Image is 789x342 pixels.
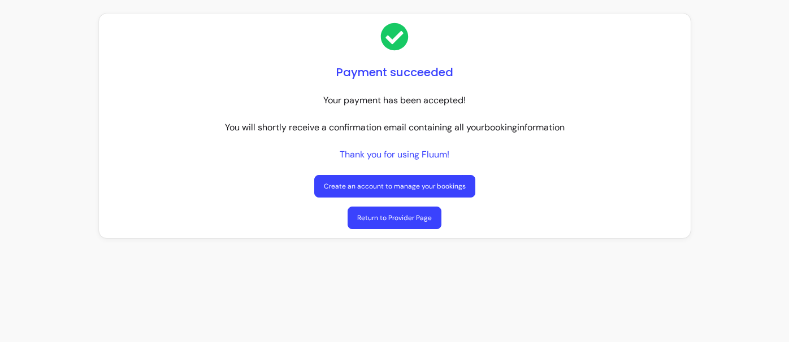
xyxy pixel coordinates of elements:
[348,207,441,229] a: Return to Provider Page
[314,175,475,198] a: Create an account to manage your bookings
[336,64,453,80] h1: Payment succeeded
[323,94,466,107] p: Your payment has been accepted!
[340,148,449,161] p: Thank you for using Fluum!
[225,121,565,134] p: You will shortly receive a confirmation email containing all your booking information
